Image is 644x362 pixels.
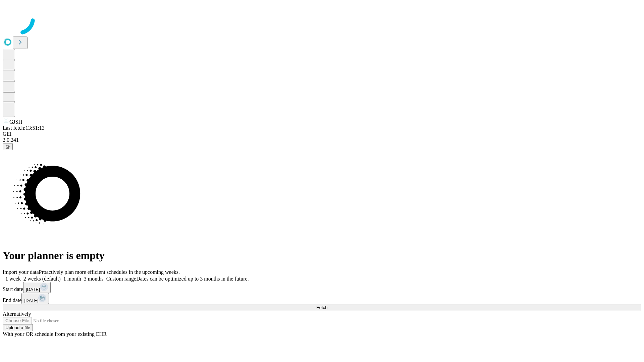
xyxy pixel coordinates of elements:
[21,293,49,304] button: [DATE]
[316,305,327,310] span: Fetch
[3,311,31,317] span: Alternatively
[3,249,641,262] h1: Your planner is empty
[3,324,33,331] button: Upload a file
[84,276,104,282] span: 3 months
[39,269,180,275] span: Proactively plan more efficient schedules in the upcoming weeks.
[63,276,81,282] span: 1 month
[23,276,61,282] span: 2 weeks (default)
[23,282,51,293] button: [DATE]
[3,282,641,293] div: Start date
[24,298,38,303] span: [DATE]
[5,144,10,149] span: @
[3,143,13,150] button: @
[26,287,40,292] span: [DATE]
[3,269,39,275] span: Import your data
[9,119,22,125] span: GJSH
[106,276,136,282] span: Custom range
[3,331,107,337] span: With your OR schedule from your existing EHR
[3,293,641,304] div: End date
[5,276,21,282] span: 1 week
[3,304,641,311] button: Fetch
[3,125,45,131] span: Last fetch: 13:51:13
[136,276,249,282] span: Dates can be optimized up to 3 months in the future.
[3,137,641,143] div: 2.0.241
[3,131,641,137] div: GEI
